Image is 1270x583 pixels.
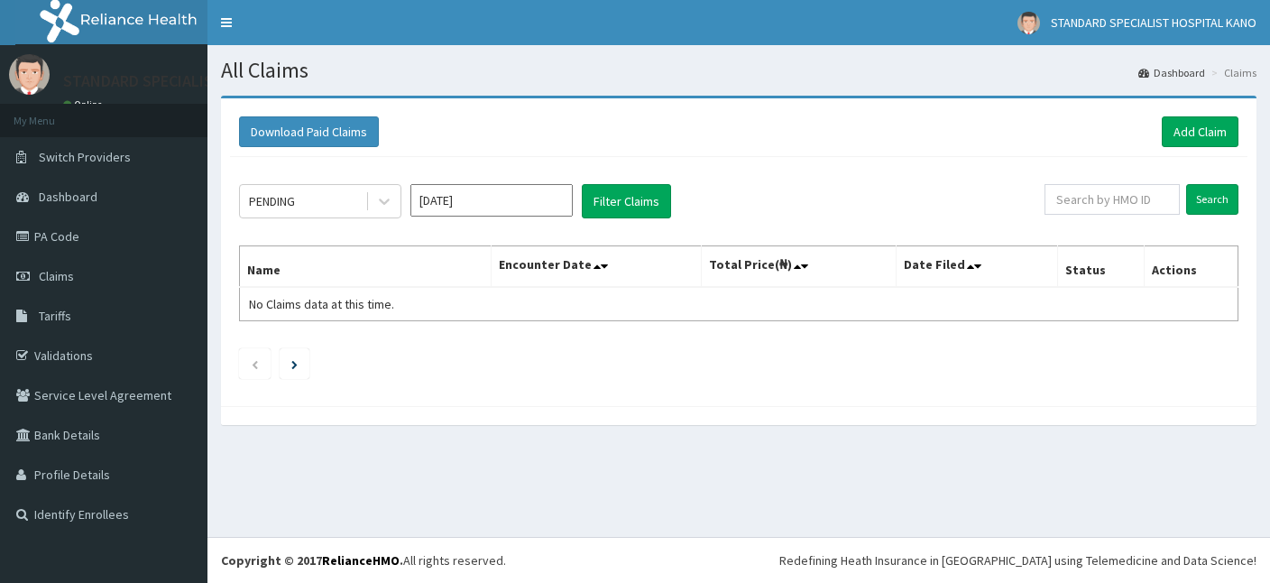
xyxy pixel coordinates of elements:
[39,189,97,205] span: Dashboard
[221,552,403,569] strong: Copyright © 2017 .
[582,184,671,218] button: Filter Claims
[1045,184,1180,215] input: Search by HMO ID
[207,537,1270,583] footer: All rights reserved.
[701,246,896,288] th: Total Price(₦)
[1186,184,1238,215] input: Search
[1138,65,1205,80] a: Dashboard
[1207,65,1256,80] li: Claims
[249,192,295,210] div: PENDING
[779,551,1256,569] div: Redefining Heath Insurance in [GEOGRAPHIC_DATA] using Telemedicine and Data Science!
[1051,14,1256,31] span: STANDARD SPECIALIST HOSPITAL KANO
[9,54,50,95] img: User Image
[291,356,298,372] a: Next page
[63,73,340,89] p: STANDARD SPECIALIST HOSPITAL KANO
[1162,116,1238,147] a: Add Claim
[491,246,701,288] th: Encounter Date
[1144,246,1238,288] th: Actions
[1017,12,1040,34] img: User Image
[410,184,573,217] input: Select Month and Year
[39,149,131,165] span: Switch Providers
[39,268,74,284] span: Claims
[221,59,1256,82] h1: All Claims
[39,308,71,324] span: Tariffs
[63,98,106,111] a: Online
[251,356,259,372] a: Previous page
[1057,246,1144,288] th: Status
[322,552,400,569] a: RelianceHMO
[896,246,1057,288] th: Date Filed
[240,246,492,288] th: Name
[239,116,379,147] button: Download Paid Claims
[249,296,394,312] span: No Claims data at this time.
